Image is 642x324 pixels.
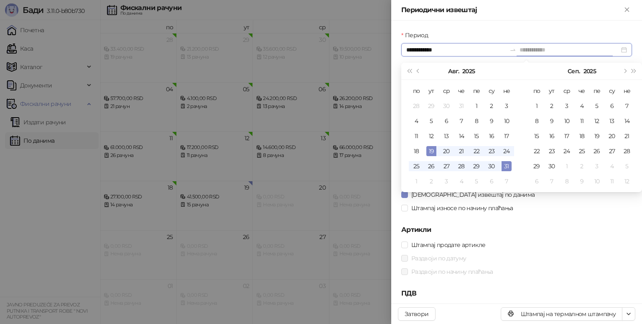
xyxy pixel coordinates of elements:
[469,98,484,113] td: 2025-08-01
[589,174,604,189] td: 2025-10-10
[501,307,622,321] button: Штампај на термалном штампачу
[487,101,497,111] div: 2
[469,159,484,174] td: 2025-08-29
[484,113,499,129] td: 2025-08-09
[398,307,436,321] button: Затвори
[487,176,497,186] div: 6
[529,98,544,113] td: 2025-09-01
[619,98,634,113] td: 2025-09-07
[408,203,517,213] span: Штампај износе по начину плаћања
[510,46,516,53] span: to
[456,101,466,111] div: 31
[441,146,451,156] div: 20
[607,161,617,171] div: 4
[409,144,424,159] td: 2025-08-18
[487,161,497,171] div: 30
[469,174,484,189] td: 2025-09-05
[574,98,589,113] td: 2025-09-04
[471,101,481,111] div: 1
[604,159,619,174] td: 2025-10-04
[529,83,544,98] th: по
[401,5,622,15] div: Периодични извештај
[439,159,454,174] td: 2025-08-27
[487,146,497,156] div: 23
[454,83,469,98] th: че
[484,159,499,174] td: 2025-08-30
[426,131,436,141] div: 12
[487,116,497,126] div: 9
[499,113,514,129] td: 2025-08-10
[456,146,466,156] div: 21
[562,101,572,111] div: 3
[562,176,572,186] div: 8
[592,131,602,141] div: 19
[592,161,602,171] div: 3
[592,176,602,186] div: 10
[405,63,414,80] button: Претходна година (Control + left)
[499,144,514,159] td: 2025-08-24
[574,113,589,129] td: 2025-09-11
[622,116,632,126] div: 14
[562,146,572,156] div: 24
[401,225,632,235] h5: Артикли
[547,131,557,141] div: 16
[529,144,544,159] td: 2025-09-22
[619,144,634,159] td: 2025-09-28
[559,83,574,98] th: ср
[424,174,439,189] td: 2025-09-02
[589,129,604,144] td: 2025-09-19
[454,144,469,159] td: 2025-08-21
[469,144,484,159] td: 2025-08-22
[604,174,619,189] td: 2025-10-11
[607,131,617,141] div: 20
[574,129,589,144] td: 2025-09-18
[577,131,587,141] div: 18
[426,101,436,111] div: 29
[502,116,512,126] div: 10
[439,174,454,189] td: 2025-09-03
[441,176,451,186] div: 3
[577,116,587,126] div: 11
[559,159,574,174] td: 2025-10-01
[604,144,619,159] td: 2025-09-27
[411,131,421,141] div: 11
[568,63,580,80] button: Изабери месец
[411,116,421,126] div: 4
[622,131,632,141] div: 21
[604,83,619,98] th: су
[510,46,516,53] span: swap-right
[471,161,481,171] div: 29
[484,98,499,113] td: 2025-08-02
[589,113,604,129] td: 2025-09-12
[532,146,542,156] div: 22
[529,174,544,189] td: 2025-10-06
[426,176,436,186] div: 2
[409,98,424,113] td: 2025-07-28
[411,176,421,186] div: 1
[619,113,634,129] td: 2025-09-14
[619,159,634,174] td: 2025-10-05
[502,131,512,141] div: 17
[544,159,559,174] td: 2025-09-30
[439,98,454,113] td: 2025-07-30
[424,129,439,144] td: 2025-08-12
[499,129,514,144] td: 2025-08-17
[439,129,454,144] td: 2025-08-13
[441,131,451,141] div: 13
[529,159,544,174] td: 2025-09-29
[462,63,475,80] button: Изабери годину
[529,129,544,144] td: 2025-09-15
[547,176,557,186] div: 7
[409,174,424,189] td: 2025-09-01
[559,113,574,129] td: 2025-09-10
[502,176,512,186] div: 7
[487,131,497,141] div: 16
[469,113,484,129] td: 2025-08-08
[484,83,499,98] th: су
[499,159,514,174] td: 2025-08-31
[607,101,617,111] div: 6
[547,101,557,111] div: 2
[547,146,557,156] div: 23
[411,101,421,111] div: 28
[502,161,512,171] div: 31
